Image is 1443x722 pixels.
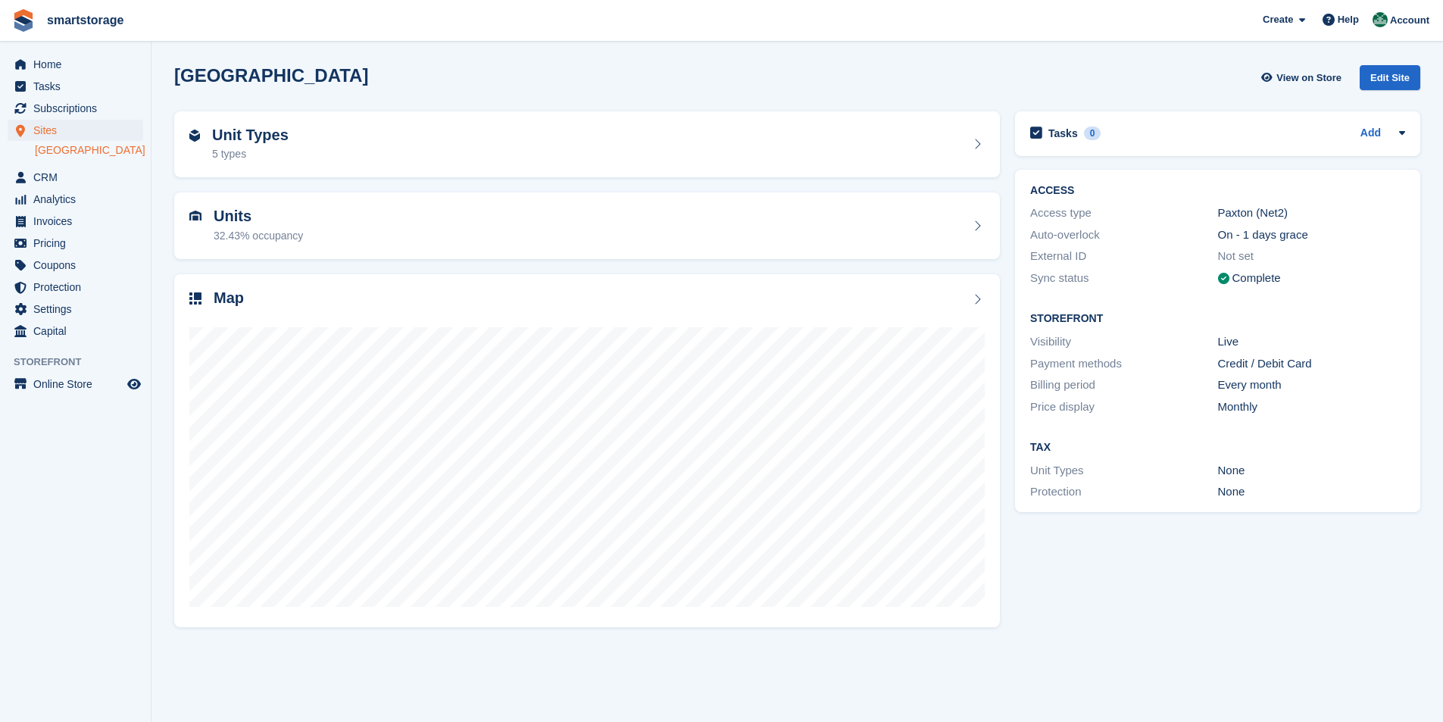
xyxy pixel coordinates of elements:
a: menu [8,189,143,210]
span: Home [33,54,124,75]
h2: ACCESS [1030,185,1405,197]
a: Edit Site [1360,65,1420,96]
a: menu [8,167,143,188]
span: CRM [33,167,124,188]
div: Price display [1030,399,1217,416]
img: unit-icn-7be61d7bf1b0ce9d3e12c5938cc71ed9869f7b940bace4675aadf7bd6d80202e.svg [189,211,201,221]
div: Visibility [1030,333,1217,351]
a: Add [1360,125,1381,142]
a: Map [174,274,1000,628]
a: [GEOGRAPHIC_DATA] [35,143,143,158]
span: Pricing [33,233,124,254]
span: Invoices [33,211,124,232]
div: External ID [1030,248,1217,265]
div: Access type [1030,205,1217,222]
a: menu [8,98,143,119]
div: On - 1 days grace [1218,227,1405,244]
div: 32.43% occupancy [214,228,303,244]
h2: Storefront [1030,313,1405,325]
span: Protection [33,277,124,298]
div: Protection [1030,483,1217,501]
span: Storefront [14,355,151,370]
img: Peter Britcliffe [1373,12,1388,27]
div: Edit Site [1360,65,1420,90]
img: unit-type-icn-2b2737a686de81e16bb02015468b77c625bbabd49415b5ef34ead5e3b44a266d.svg [189,130,200,142]
span: Settings [33,298,124,320]
a: menu [8,255,143,276]
a: menu [8,211,143,232]
span: Subscriptions [33,98,124,119]
a: Unit Types 5 types [174,111,1000,178]
span: Tasks [33,76,124,97]
a: View on Store [1259,65,1348,90]
div: Credit / Debit Card [1218,355,1405,373]
a: menu [8,120,143,141]
a: menu [8,76,143,97]
a: menu [8,374,143,395]
span: Help [1338,12,1359,27]
div: Monthly [1218,399,1405,416]
a: menu [8,233,143,254]
div: None [1218,462,1405,480]
div: Payment methods [1030,355,1217,373]
div: Sync status [1030,270,1217,287]
div: Paxton (Net2) [1218,205,1405,222]
span: View on Store [1276,70,1341,86]
h2: Tasks [1048,127,1078,140]
a: menu [8,277,143,298]
a: smartstorage [41,8,130,33]
span: Sites [33,120,124,141]
span: Analytics [33,189,124,210]
div: Auto-overlock [1030,227,1217,244]
span: Account [1390,13,1429,28]
a: menu [8,298,143,320]
div: Billing period [1030,377,1217,394]
h2: Map [214,289,244,307]
div: Every month [1218,377,1405,394]
div: 5 types [212,146,289,162]
h2: [GEOGRAPHIC_DATA] [174,65,368,86]
div: None [1218,483,1405,501]
h2: Unit Types [212,127,289,144]
span: Create [1263,12,1293,27]
img: map-icn-33ee37083ee616e46c38cad1a60f524a97daa1e2b2c8c0bc3eb3415660979fc1.svg [189,292,201,305]
a: Units 32.43% occupancy [174,192,1000,259]
div: Live [1218,333,1405,351]
h2: Tax [1030,442,1405,454]
div: Not set [1218,248,1405,265]
div: Complete [1232,270,1281,287]
h2: Units [214,208,303,225]
span: Coupons [33,255,124,276]
a: Preview store [125,375,143,393]
img: stora-icon-8386f47178a22dfd0bd8f6a31ec36ba5ce8667c1dd55bd0f319d3a0aa187defe.svg [12,9,35,32]
a: menu [8,320,143,342]
span: Capital [33,320,124,342]
a: menu [8,54,143,75]
div: Unit Types [1030,462,1217,480]
div: 0 [1084,127,1101,140]
span: Online Store [33,374,124,395]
